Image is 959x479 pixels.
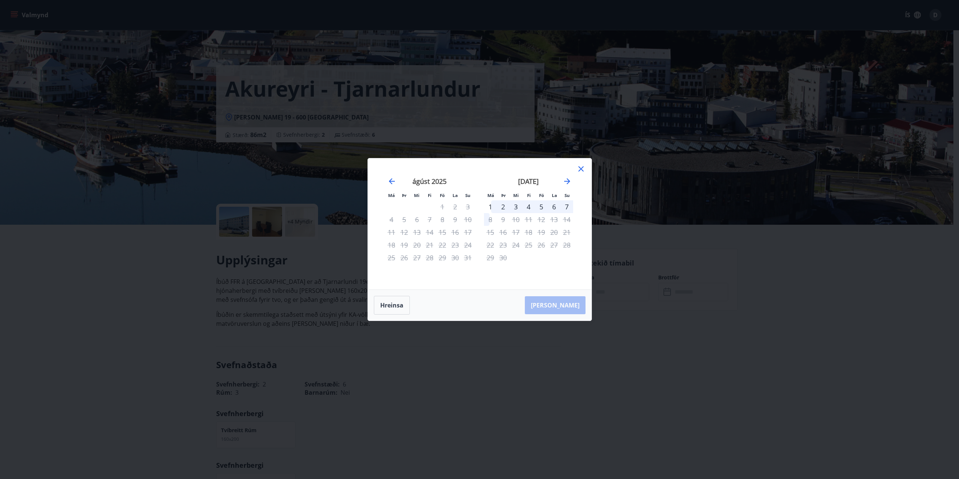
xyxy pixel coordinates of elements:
[484,200,497,213] div: Aðeins innritun í boði
[449,239,462,251] td: Not available. laugardagur, 23. ágúst 2025
[497,251,509,264] td: Not available. þriðjudagur, 30. september 2025
[484,239,497,251] td: Not available. mánudagur, 22. september 2025
[374,296,410,315] button: Hreinsa
[560,239,573,251] td: Not available. sunnudagur, 28. september 2025
[560,226,573,239] td: Not available. sunnudagur, 21. september 2025
[509,200,522,213] div: 3
[385,251,398,264] td: Not available. mánudagur, 25. ágúst 2025
[509,226,522,239] td: Not available. miðvikudagur, 17. september 2025
[548,226,560,239] td: Not available. laugardagur, 20. september 2025
[411,251,423,264] td: Not available. miðvikudagur, 27. ágúst 2025
[398,251,411,264] td: Not available. þriðjudagur, 26. ágúst 2025
[560,200,573,213] div: 7
[548,200,560,213] div: 6
[497,226,509,239] td: Not available. þriðjudagur, 16. september 2025
[449,251,462,264] td: Not available. laugardagur, 30. ágúst 2025
[522,226,535,239] td: Not available. fimmtudagur, 18. september 2025
[411,239,423,251] td: Not available. miðvikudagur, 20. ágúst 2025
[565,192,570,198] small: Su
[385,213,398,226] td: Not available. mánudagur, 4. ágúst 2025
[535,200,548,213] td: föstudagur, 5. september 2025
[484,213,497,226] div: Aðeins útritun í boði
[513,192,519,198] small: Mi
[535,226,548,239] td: Not available. föstudagur, 19. september 2025
[398,239,411,251] td: Not available. þriðjudagur, 19. ágúst 2025
[560,213,573,226] td: Not available. sunnudagur, 14. september 2025
[509,239,522,251] td: Not available. miðvikudagur, 24. september 2025
[423,239,436,251] td: Not available. fimmtudagur, 21. ágúst 2025
[377,167,583,281] div: Calendar
[436,200,449,213] td: Not available. föstudagur, 1. ágúst 2025
[522,239,535,251] td: Not available. fimmtudagur, 25. september 2025
[535,213,548,226] td: Not available. föstudagur, 12. september 2025
[398,226,411,239] td: Not available. þriðjudagur, 12. ágúst 2025
[402,192,406,198] small: Þr
[436,226,449,239] td: Not available. föstudagur, 15. ágúst 2025
[436,239,449,251] td: Not available. föstudagur, 22. ágúst 2025
[497,200,509,213] div: 2
[552,192,557,198] small: La
[518,177,539,186] strong: [DATE]
[535,239,548,251] td: Not available. föstudagur, 26. september 2025
[509,200,522,213] td: miðvikudagur, 3. september 2025
[462,213,474,226] td: Not available. sunnudagur, 10. ágúst 2025
[423,213,436,226] td: Not available. fimmtudagur, 7. ágúst 2025
[436,213,449,226] td: Not available. föstudagur, 8. ágúst 2025
[522,213,535,226] td: Not available. fimmtudagur, 11. september 2025
[462,200,474,213] td: Not available. sunnudagur, 3. ágúst 2025
[449,226,462,239] td: Not available. laugardagur, 16. ágúst 2025
[385,226,398,239] td: Not available. mánudagur, 11. ágúst 2025
[484,200,497,213] td: mánudagur, 1. september 2025
[548,239,560,251] td: Not available. laugardagur, 27. september 2025
[484,251,497,264] td: Not available. mánudagur, 29. september 2025
[414,192,420,198] small: Mi
[497,213,509,226] td: Not available. þriðjudagur, 9. september 2025
[501,192,506,198] small: Þr
[423,251,436,264] td: Not available. fimmtudagur, 28. ágúst 2025
[462,251,474,264] td: Not available. sunnudagur, 31. ágúst 2025
[465,192,471,198] small: Su
[453,192,458,198] small: La
[548,213,560,226] td: Not available. laugardagur, 13. september 2025
[398,213,411,226] td: Not available. þriðjudagur, 5. ágúst 2025
[497,200,509,213] td: þriðjudagur, 2. september 2025
[462,226,474,239] td: Not available. sunnudagur, 17. ágúst 2025
[484,226,497,239] td: Not available. mánudagur, 15. september 2025
[535,200,548,213] div: 5
[522,200,535,213] td: fimmtudagur, 4. september 2025
[411,226,423,239] td: Not available. miðvikudagur, 13. ágúst 2025
[449,213,462,226] td: Not available. laugardagur, 9. ágúst 2025
[560,200,573,213] td: sunnudagur, 7. september 2025
[509,213,522,226] td: Not available. miðvikudagur, 10. september 2025
[436,251,449,264] td: Not available. föstudagur, 29. ágúst 2025
[412,177,447,186] strong: ágúst 2025
[428,192,432,198] small: Fi
[548,200,560,213] td: laugardagur, 6. september 2025
[522,200,535,213] div: 4
[484,213,497,226] td: Not available. mánudagur, 8. september 2025
[411,213,423,226] td: Not available. miðvikudagur, 6. ágúst 2025
[423,226,436,239] td: Not available. fimmtudagur, 14. ágúst 2025
[462,239,474,251] td: Not available. sunnudagur, 24. ágúst 2025
[539,192,544,198] small: Fö
[449,200,462,213] td: Not available. laugardagur, 2. ágúst 2025
[385,239,398,251] td: Not available. mánudagur, 18. ágúst 2025
[387,177,396,186] div: Move backward to switch to the previous month.
[527,192,531,198] small: Fi
[388,192,395,198] small: Má
[440,192,445,198] small: Fö
[487,192,494,198] small: Má
[497,239,509,251] td: Not available. þriðjudagur, 23. september 2025
[563,177,572,186] div: Move forward to switch to the next month.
